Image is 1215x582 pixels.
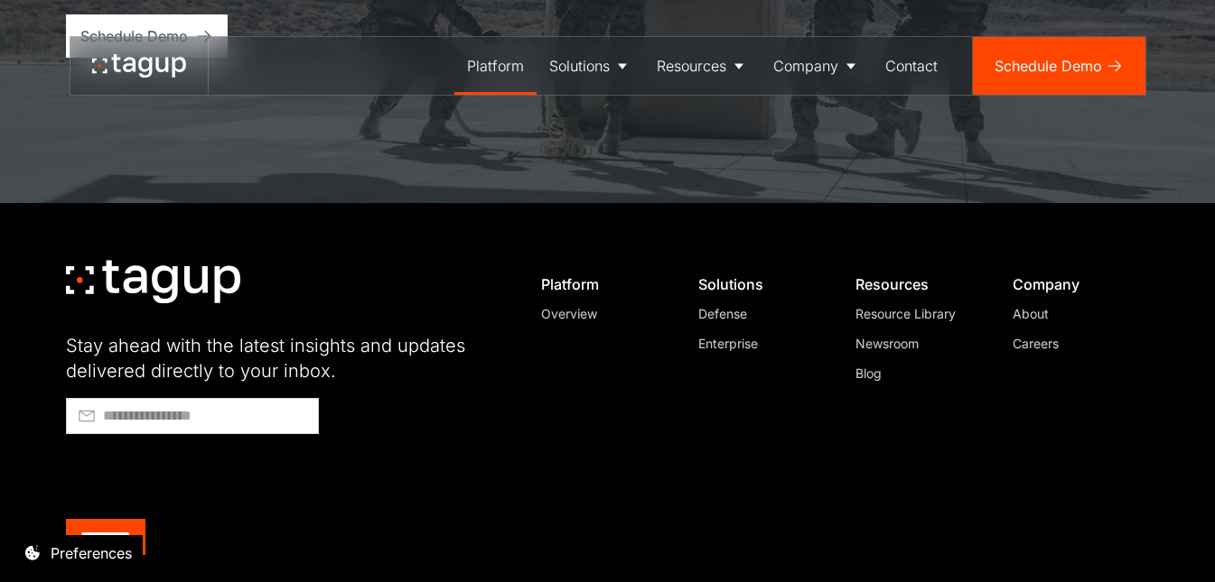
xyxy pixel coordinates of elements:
a: Schedule Demo [973,37,1145,95]
a: Resources [644,37,761,95]
div: Solutions [698,275,821,293]
form: Footer - Early Access [66,398,500,555]
a: Defense [698,304,821,323]
a: Solutions [537,37,644,95]
a: Overview [541,304,664,323]
div: Resources [855,275,978,293]
iframe: reCAPTCHA [66,441,341,512]
div: Resources [657,55,726,77]
a: Company [761,37,873,95]
a: Careers [1013,334,1136,353]
div: Platform [467,55,524,77]
a: Contact [873,37,950,95]
a: About [1013,304,1136,323]
a: Resource Library [855,304,978,323]
div: Solutions [549,55,610,77]
div: Company [1013,275,1136,293]
div: Preferences [51,542,132,564]
a: Newsroom [855,334,978,353]
a: Blog [855,364,978,383]
div: Stay ahead with the latest insights and updates delivered directly to your inbox. [66,333,500,383]
div: Contact [885,55,938,77]
a: Platform [454,37,537,95]
div: Platform [541,275,664,293]
a: Enterprise [698,334,821,353]
div: Schedule Demo [995,55,1102,77]
div: Company [773,55,838,77]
